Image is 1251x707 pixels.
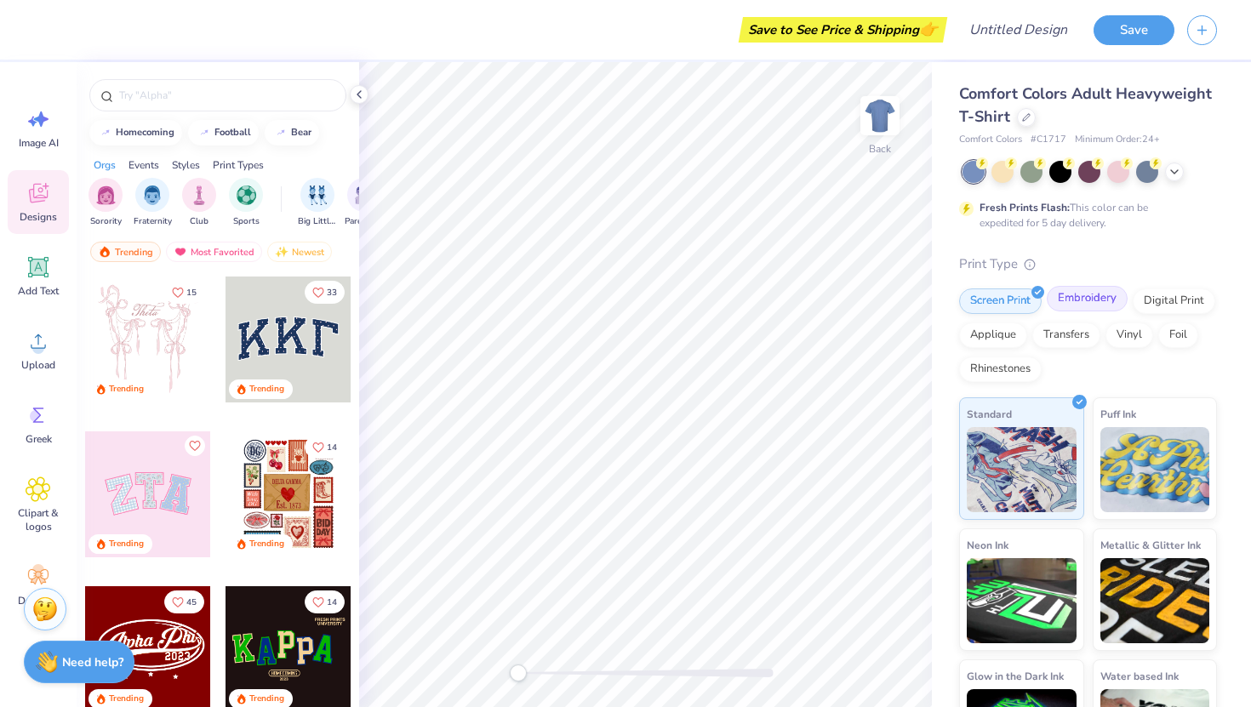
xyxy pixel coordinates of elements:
div: Foil [1158,322,1198,348]
img: Sorority Image [96,185,116,205]
span: 👉 [919,19,938,39]
span: Club [190,215,208,228]
button: filter button [345,178,384,228]
span: Comfort Colors Adult Heavyweight T-Shirt [959,83,1212,127]
img: trending.gif [98,246,111,258]
div: Trending [249,693,284,705]
span: 14 [327,598,337,607]
span: Comfort Colors [959,133,1022,147]
img: Neon Ink [967,558,1077,643]
div: Trending [90,242,161,262]
span: 15 [186,288,197,297]
button: bear [265,120,319,145]
span: Clipart & logos [10,506,66,533]
img: Puff Ink [1100,427,1210,512]
button: filter button [134,178,172,228]
span: Water based Ink [1100,667,1179,685]
div: Trending [109,538,144,550]
div: Save to See Price & Shipping [743,17,943,43]
span: Sorority [90,215,122,228]
input: Untitled Design [956,13,1081,47]
img: trend_line.gif [274,128,288,138]
img: trend_line.gif [197,128,211,138]
img: Big Little Reveal Image [308,185,327,205]
img: newest.gif [275,246,288,258]
div: Orgs [94,157,116,173]
button: Like [305,281,345,304]
img: Sports Image [237,185,256,205]
div: Applique [959,322,1027,348]
button: Like [164,281,204,304]
div: Vinyl [1105,322,1153,348]
div: Trending [249,383,284,396]
div: bear [291,128,311,137]
img: Standard [967,427,1077,512]
img: most_fav.gif [174,246,187,258]
div: filter for Parent's Weekend [345,178,384,228]
strong: Fresh Prints Flash: [980,201,1070,214]
div: Print Type [959,254,1217,274]
span: Neon Ink [967,536,1008,554]
button: filter button [182,178,216,228]
div: Embroidery [1047,286,1128,311]
div: filter for Sports [229,178,263,228]
img: trend_line.gif [99,128,112,138]
button: Like [305,590,345,613]
span: Upload [21,358,55,372]
img: Club Image [190,185,208,205]
div: This color can be expedited for 5 day delivery. [980,200,1189,231]
div: Trending [249,538,284,550]
span: 45 [186,598,197,607]
div: Print Types [213,157,264,173]
button: Like [164,590,204,613]
button: football [188,120,259,145]
img: Parent's Weekend Image [355,185,374,205]
span: Add Text [18,284,59,298]
div: Events [129,157,159,173]
input: Try "Alpha" [117,87,335,104]
span: Designs [20,210,57,224]
span: Standard [967,405,1012,423]
div: filter for Club [182,178,216,228]
div: Transfers [1032,322,1100,348]
span: Greek [26,432,52,446]
span: Parent's Weekend [345,215,384,228]
span: 14 [327,443,337,452]
div: Digital Print [1133,288,1215,314]
span: Glow in the Dark Ink [967,667,1064,685]
div: Most Favorited [166,242,262,262]
button: filter button [298,178,337,228]
span: # C1717 [1031,133,1066,147]
span: 33 [327,288,337,297]
div: filter for Big Little Reveal [298,178,337,228]
button: Save [1094,15,1174,45]
button: filter button [89,178,123,228]
button: homecoming [89,120,182,145]
div: Newest [267,242,332,262]
span: Big Little Reveal [298,215,337,228]
span: Decorate [18,594,59,607]
div: homecoming [116,128,174,137]
div: Styles [172,157,200,173]
img: Metallic & Glitter Ink [1100,558,1210,643]
div: Screen Print [959,288,1042,314]
button: filter button [229,178,263,228]
div: filter for Sorority [89,178,123,228]
img: Fraternity Image [143,185,162,205]
div: Back [869,141,891,157]
div: Rhinestones [959,356,1042,382]
span: Fraternity [134,215,172,228]
div: football [214,128,251,137]
div: Accessibility label [510,664,527,681]
span: Sports [233,215,260,228]
div: filter for Fraternity [134,178,172,228]
button: Like [305,436,345,459]
span: Minimum Order: 24 + [1075,133,1160,147]
button: Like [185,436,205,456]
div: Trending [109,383,144,396]
span: Metallic & Glitter Ink [1100,536,1201,554]
div: Trending [109,693,144,705]
img: Back [863,99,897,133]
strong: Need help? [62,654,123,670]
span: Image AI [19,136,59,150]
